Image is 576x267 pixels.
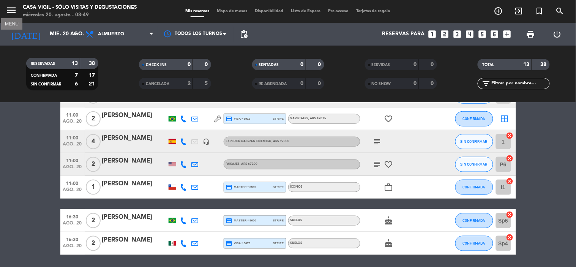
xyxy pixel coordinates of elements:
[102,212,167,222] div: [PERSON_NAME]
[213,9,251,13] span: Mapa de mesas
[63,156,82,164] span: 11:00
[455,134,493,149] button: SIN CONFIRMAR
[102,133,167,143] div: [PERSON_NAME]
[205,62,210,67] strong: 0
[102,179,167,189] div: [PERSON_NAME]
[427,29,437,39] i: looks_one
[63,110,82,119] span: 11:00
[226,240,233,247] i: credit_card
[86,236,101,251] span: 2
[384,183,393,192] i: work_outline
[506,155,514,162] i: cancel
[31,62,55,66] span: RESERVADAS
[6,5,17,16] i: menu
[461,139,488,144] span: SIN CONFIRMAR
[86,111,101,126] span: 2
[491,79,549,88] input: Filtrar por nombre...
[259,82,287,86] span: RE AGENDADA
[431,62,435,67] strong: 0
[226,184,233,191] i: credit_card
[188,62,191,67] strong: 0
[86,134,101,149] span: 4
[384,216,393,225] i: cake
[461,162,488,166] span: SIN CONFIRMAR
[384,239,393,248] i: cake
[75,73,78,78] strong: 7
[324,9,352,13] span: Pre-acceso
[494,6,503,16] i: add_circle_outline
[63,164,82,173] span: ago. 20
[372,82,391,86] span: NO SHOW
[205,81,210,86] strong: 5
[72,61,78,66] strong: 13
[413,81,417,86] strong: 0
[431,81,435,86] strong: 0
[226,217,233,224] i: credit_card
[524,62,530,67] strong: 13
[555,6,565,16] i: search
[86,180,101,195] span: 1
[465,29,475,39] i: looks_4
[287,9,324,13] span: Lista de Espera
[63,235,82,243] span: 16:30
[23,11,137,19] div: miércoles 20. agosto - 08:49
[102,235,167,245] div: [PERSON_NAME]
[373,137,382,146] i: subject
[301,81,304,86] strong: 0
[455,236,493,251] button: CONFIRMADA
[506,211,514,218] i: cancel
[318,81,322,86] strong: 0
[31,82,61,86] span: SIN CONFIRMAR
[31,74,57,77] span: CONFIRMADA
[89,81,96,87] strong: 21
[75,81,78,87] strong: 6
[63,119,82,128] span: ago. 20
[226,184,257,191] span: master * 0599
[6,5,17,19] button: menu
[63,142,82,150] span: ago. 20
[490,29,500,39] i: looks_6
[71,30,80,39] i: arrow_drop_down
[477,29,487,39] i: looks_5
[452,29,462,39] i: looks_3
[86,157,101,172] span: 2
[63,179,82,187] span: 11:00
[352,9,395,13] span: Tarjetas de regalo
[146,82,169,86] span: CANCELADA
[290,242,303,245] span: Suelos
[500,114,509,123] i: border_all
[6,26,46,43] i: [DATE]
[413,62,417,67] strong: 0
[273,116,284,121] span: stripe
[273,218,284,223] span: stripe
[98,32,124,37] span: Almuerzo
[272,140,290,143] span: , ARS 97000
[273,185,284,190] span: stripe
[482,63,494,67] span: TOTAL
[382,31,425,37] span: Reservas para
[384,114,393,123] i: favorite_border
[463,117,485,121] span: CONFIRMADA
[259,63,279,67] span: SENTADAS
[514,6,524,16] i: exit_to_app
[226,115,233,122] i: credit_card
[23,4,137,11] div: Casa Vigil - SÓLO Visitas y Degustaciones
[506,132,514,139] i: cancel
[181,9,213,13] span: Mis reservas
[89,61,96,66] strong: 38
[455,180,493,195] button: CONFIRMADA
[506,234,514,241] i: cancel
[372,63,390,67] span: SERVIDAS
[455,111,493,126] button: CONFIRMADA
[226,140,290,143] span: Experiencia Gran Enemigo
[440,29,450,39] i: looks_two
[301,62,304,67] strong: 0
[63,243,82,252] span: ago. 20
[86,213,101,228] span: 2
[188,81,191,86] strong: 2
[526,30,535,39] span: print
[463,218,485,223] span: CONFIRMADA
[89,73,96,78] strong: 17
[102,156,167,166] div: [PERSON_NAME]
[384,160,393,169] i: favorite_border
